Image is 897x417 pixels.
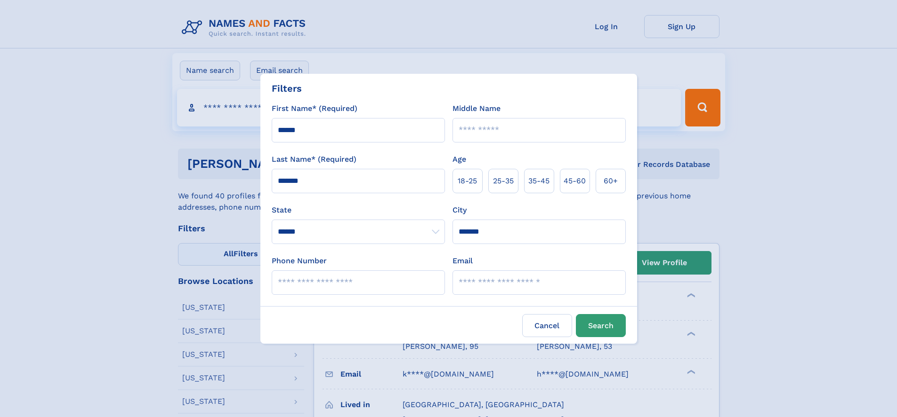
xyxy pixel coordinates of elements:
label: Age [453,154,466,165]
label: City [453,205,467,216]
label: Email [453,255,473,267]
label: First Name* (Required) [272,103,357,114]
span: 25‑35 [493,175,514,187]
label: Last Name* (Required) [272,154,356,165]
span: 45‑60 [564,175,586,187]
div: Filters [272,81,302,95]
span: 18‑25 [458,175,477,187]
span: 35‑45 [528,175,550,187]
span: 60+ [604,175,618,187]
button: Search [576,314,626,337]
label: State [272,205,445,216]
label: Cancel [522,314,572,337]
label: Middle Name [453,103,501,114]
label: Phone Number [272,255,327,267]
